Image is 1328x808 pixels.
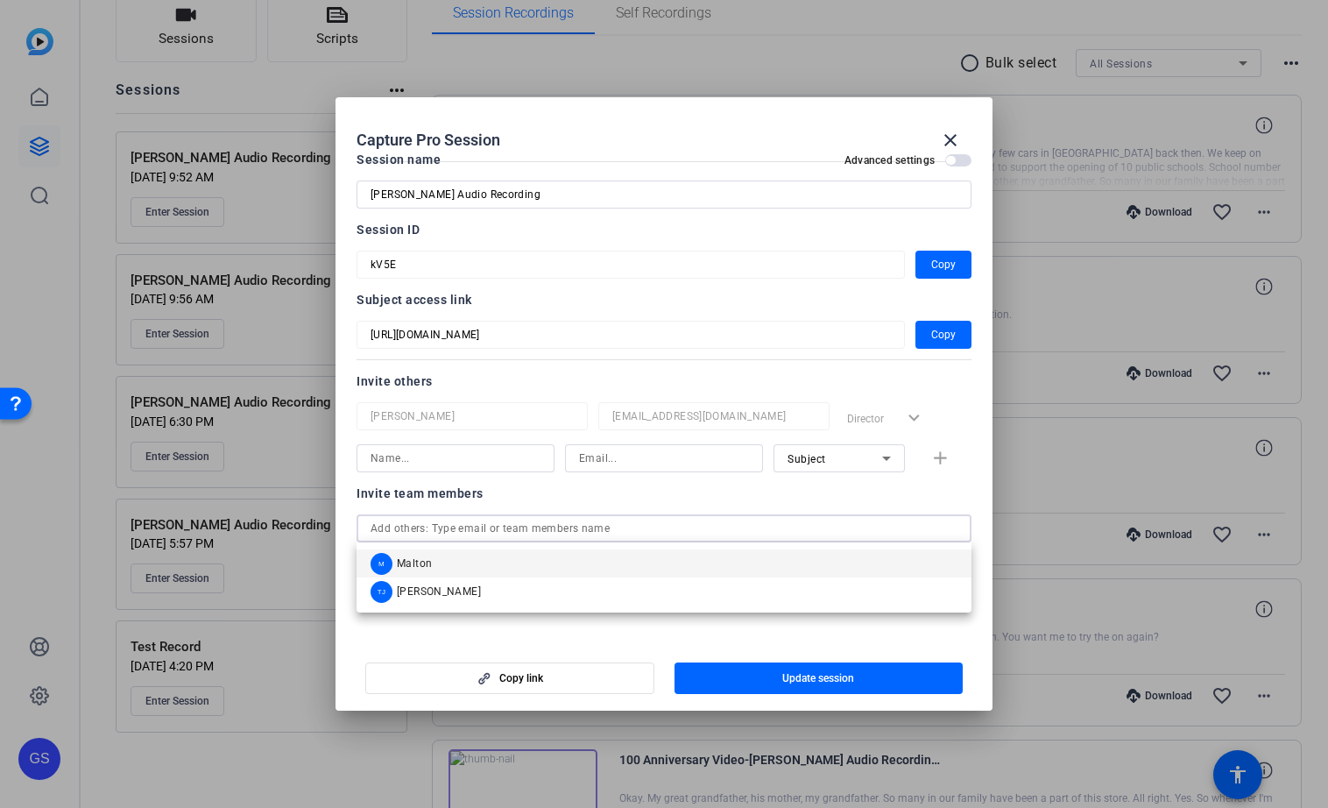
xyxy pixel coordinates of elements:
[357,483,971,504] div: Invite team members
[357,149,441,170] div: Session name
[931,324,956,345] span: Copy
[612,406,816,427] input: Email...
[357,219,971,240] div: Session ID
[371,184,957,205] input: Enter Session Name
[371,406,574,427] input: Name...
[940,130,961,151] mat-icon: close
[357,371,971,392] div: Invite others
[371,553,392,575] div: M
[371,518,957,539] input: Add others: Type email or team members name
[915,321,971,349] button: Copy
[915,251,971,279] button: Copy
[371,448,540,469] input: Name...
[844,153,935,167] h2: Advanced settings
[365,663,654,694] button: Copy link
[357,119,971,161] div: Capture Pro Session
[371,324,891,345] input: Session OTP
[397,585,481,599] span: [PERSON_NAME]
[931,254,956,275] span: Copy
[357,289,971,310] div: Subject access link
[579,448,749,469] input: Email...
[782,671,854,685] span: Update session
[499,671,543,685] span: Copy link
[397,556,432,571] span: Malton
[675,663,964,694] button: Update session
[371,581,392,603] div: TJ
[371,254,891,275] input: Session OTP
[788,453,826,465] span: Subject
